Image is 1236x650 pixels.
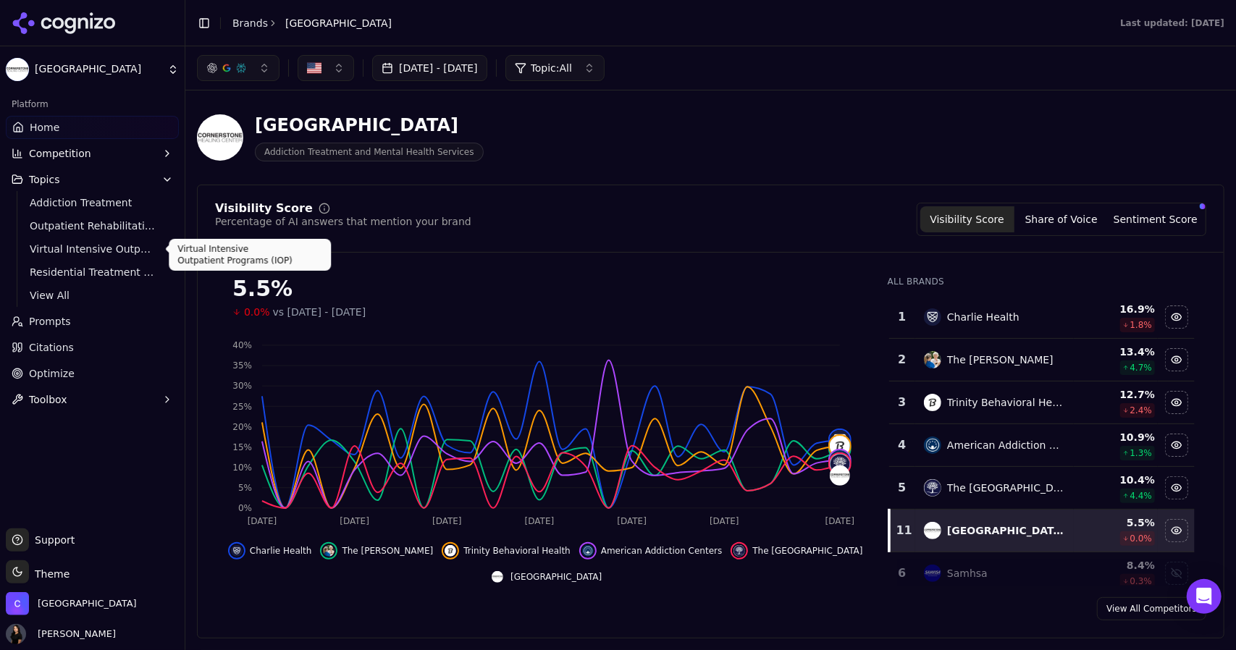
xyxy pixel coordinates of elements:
span: Support [29,533,75,547]
p: Virtual Intensive Outpatient Programs (IOP) [177,243,322,266]
tr: 3trinity behavioral healthTrinity Behavioral Health12.7%2.4%Hide trinity behavioral health data [889,381,1195,424]
tspan: 30% [232,381,252,392]
span: 0.3 % [1130,575,1153,587]
span: Residential Treatment Programs [30,265,156,279]
img: cornerstone healing center [492,571,503,583]
img: american addiction centers [830,450,850,470]
a: Optimize [6,362,179,385]
tspan: [DATE] [825,517,855,527]
tr: 1charlie healthCharlie Health16.9%1.8%Hide charlie health data [889,296,1195,339]
span: 0.0 % [1130,533,1153,544]
div: 5.5% [232,276,859,302]
tspan: 10% [232,463,252,473]
div: [GEOGRAPHIC_DATA] [255,114,484,137]
img: charlie health [830,430,850,450]
span: Citations [29,340,74,355]
button: Hide the recovery village data [731,542,862,560]
button: Hide the meadows data [1165,348,1188,371]
div: Trinity Behavioral Health [947,395,1064,410]
a: View All [24,285,161,305]
span: American Addiction Centers [601,545,723,557]
img: the recovery village [830,454,850,474]
tspan: 40% [232,340,252,350]
nav: breadcrumb [232,16,392,30]
a: View All Competitors [1097,597,1206,620]
span: Addiction Treatment and Mental Health Services [255,143,484,161]
span: Theme [29,568,70,580]
span: Cornerstone Healing Center [38,597,137,610]
img: cornerstone healing center [830,465,850,486]
button: Hide trinity behavioral health data [442,542,571,560]
img: trinity behavioral health [445,545,456,557]
tspan: [DATE] [248,517,277,527]
tspan: 20% [232,422,252,432]
img: Susana Spiegel [6,624,26,644]
span: Outpatient Rehabilitation Services [30,219,156,233]
button: Hide the meadows data [320,542,433,560]
div: 5.5 % [1077,515,1156,530]
button: Share of Voice [1014,206,1109,232]
tspan: 25% [232,402,252,412]
a: Citations [6,336,179,359]
span: 4.4 % [1130,490,1153,502]
span: Toolbox [29,392,67,407]
span: Home [30,120,59,135]
tspan: 5% [238,483,252,493]
tspan: 15% [232,442,252,452]
tr: 11cornerstone healing center[GEOGRAPHIC_DATA]5.5%0.0%Hide cornerstone healing center data [889,510,1195,552]
tspan: [DATE] [432,517,462,527]
a: Outpatient Rehabilitation Services [24,216,161,236]
img: the meadows [924,351,941,368]
a: Addiction Treatment [24,193,161,213]
span: Prompts [29,314,71,329]
button: Toolbox [6,388,179,411]
span: [GEOGRAPHIC_DATA] [285,16,392,30]
div: Samhsa [947,566,988,581]
span: Optimize [29,366,75,381]
span: [PERSON_NAME] [32,628,116,641]
span: vs [DATE] - [DATE] [273,305,366,319]
a: Prompts [6,310,179,333]
div: 5 [895,479,909,497]
a: Residential Treatment Programs [24,262,161,282]
img: american addiction centers [924,436,941,454]
button: Open organization switcher [6,592,137,615]
span: Competition [29,146,91,161]
img: cornerstone healing center [924,522,941,539]
div: The [GEOGRAPHIC_DATA] [947,481,1064,495]
tspan: [DATE] [340,517,369,527]
span: [GEOGRAPHIC_DATA] [510,571,602,583]
button: Visibility Score [920,206,1014,232]
tspan: [DATE] [525,517,555,527]
button: Hide charlie health data [228,542,312,560]
tspan: 35% [232,360,252,371]
span: 1.8 % [1130,319,1153,331]
tr: 5the recovery villageThe [GEOGRAPHIC_DATA]10.4%4.4%Hide the recovery village data [889,467,1195,510]
a: Virtual Intensive Outpatient Programs (IOP) [24,239,161,259]
button: Show samhsa data [1165,562,1188,585]
img: charlie health [924,308,941,326]
button: Hide the recovery village data [1165,476,1188,499]
img: samhsa [924,565,941,582]
img: trinity behavioral health [830,436,850,456]
a: Home [6,116,179,139]
button: Open user button [6,624,116,644]
span: Virtual Intensive Outpatient Programs (IOP) [30,242,156,256]
div: Open Intercom Messenger [1187,579,1222,614]
span: Topic: All [531,61,572,75]
div: 4 [895,436,909,454]
tspan: [DATE] [617,517,647,527]
span: The [PERSON_NAME] [342,545,433,557]
span: 0.0% [244,305,270,319]
button: Hide cornerstone healing center data [1165,519,1188,542]
div: 10.9 % [1077,430,1156,444]
img: trinity behavioral health [924,394,941,411]
div: All Brands [888,276,1195,287]
div: 8.4 % [1077,558,1156,573]
div: 10.4 % [1077,473,1156,487]
div: 16.9 % [1077,302,1156,316]
img: charlie health [231,545,243,557]
button: Hide charlie health data [1165,305,1188,329]
span: 2.4 % [1130,405,1153,416]
img: the recovery village [733,545,745,557]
